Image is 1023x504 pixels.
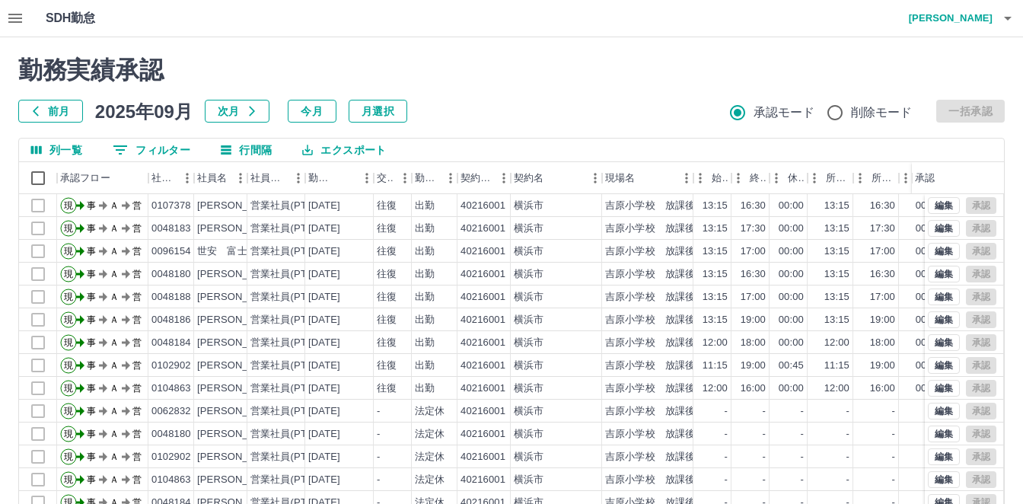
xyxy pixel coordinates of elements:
div: - [846,427,849,442]
div: 出勤 [415,244,435,259]
text: 営 [132,292,142,302]
button: 編集 [928,289,960,305]
div: [DATE] [308,473,340,487]
div: 社員番号 [151,162,176,194]
text: 現 [64,269,73,279]
div: 営業社員(PT契約) [250,336,330,350]
div: 所定開始 [826,162,850,194]
span: 承認モード [754,104,815,122]
div: 40216001 [461,381,505,396]
div: [PERSON_NAME] [197,199,280,213]
button: メニュー [287,167,310,190]
div: 営業社員(PT契約) [250,244,330,259]
div: - [725,450,728,464]
div: 横浜市 [514,313,543,327]
div: 法定休 [415,450,445,464]
h2: 勤務実績承認 [18,56,1005,85]
button: ソート [334,167,355,189]
text: 事 [87,223,96,234]
div: 40216001 [461,427,505,442]
text: 現 [64,200,73,211]
div: - [846,404,849,419]
div: 往復 [377,290,397,305]
div: 吉原小学校 放課後キッズクラブ [605,450,755,464]
div: 営業社員(PT契約) [250,199,330,213]
div: 往復 [377,244,397,259]
div: - [846,450,849,464]
div: [DATE] [308,336,340,350]
div: 00:00 [779,290,804,305]
div: [PERSON_NAME] [197,359,280,373]
div: 13:15 [824,244,849,259]
div: 吉原小学校 放課後キッズクラブ [605,381,755,396]
div: [DATE] [308,222,340,236]
div: [PERSON_NAME] [197,336,280,350]
div: 13:15 [824,199,849,213]
div: 40216001 [461,222,505,236]
div: - [763,427,766,442]
div: - [377,427,380,442]
div: 00:00 [916,381,941,396]
div: 出勤 [415,336,435,350]
div: 契約コード [461,162,492,194]
div: 0096154 [151,244,191,259]
div: [PERSON_NAME] [197,313,280,327]
button: 編集 [928,448,960,465]
div: 0048180 [151,427,191,442]
button: 編集 [928,334,960,351]
div: 13:15 [824,290,849,305]
div: 吉原小学校 放課後キッズクラブ [605,313,755,327]
text: 営 [132,429,142,439]
div: 始業 [712,162,728,194]
div: 法定休 [415,404,445,419]
div: 吉原小学校 放課後キッズクラブ [605,290,755,305]
div: [DATE] [308,313,340,327]
button: 編集 [928,266,960,282]
div: 出勤 [415,359,435,373]
div: 40216001 [461,290,505,305]
div: 営業社員(PT契約) [250,222,330,236]
div: 始業 [693,162,731,194]
button: エクスポート [290,139,398,161]
div: 18:00 [870,336,895,350]
div: 17:00 [741,290,766,305]
div: [PERSON_NAME] [197,267,280,282]
div: 13:15 [703,222,728,236]
div: 社員区分 [250,162,287,194]
text: 営 [132,360,142,371]
text: 営 [132,223,142,234]
div: 営業社員(PT契約) [250,450,330,464]
div: 営業社員(PT契約) [250,313,330,327]
div: 現場名 [605,162,635,194]
div: 40216001 [461,244,505,259]
text: Ａ [110,429,119,439]
text: 事 [87,269,96,279]
div: - [377,404,380,419]
button: 編集 [928,311,960,328]
text: 事 [87,360,96,371]
div: 出勤 [415,381,435,396]
div: 勤務区分 [412,162,457,194]
div: 40216001 [461,473,505,487]
div: 17:00 [870,290,895,305]
div: - [377,473,380,487]
div: 12:00 [824,336,849,350]
div: 勤務区分 [415,162,439,194]
div: - [801,450,804,464]
div: 13:15 [824,267,849,282]
text: Ａ [110,292,119,302]
div: 00:00 [916,222,941,236]
button: 編集 [928,243,960,260]
div: 吉原小学校 放課後キッズクラブ [605,404,755,419]
div: 17:00 [741,244,766,259]
div: 0048180 [151,267,191,282]
div: 00:00 [916,290,941,305]
div: - [892,450,895,464]
div: [PERSON_NAME] [197,290,280,305]
div: 18:00 [741,336,766,350]
div: [DATE] [308,404,340,419]
div: 法定休 [415,427,445,442]
div: 横浜市 [514,404,543,419]
div: 往復 [377,267,397,282]
div: 営業社員(PT契約) [250,473,330,487]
